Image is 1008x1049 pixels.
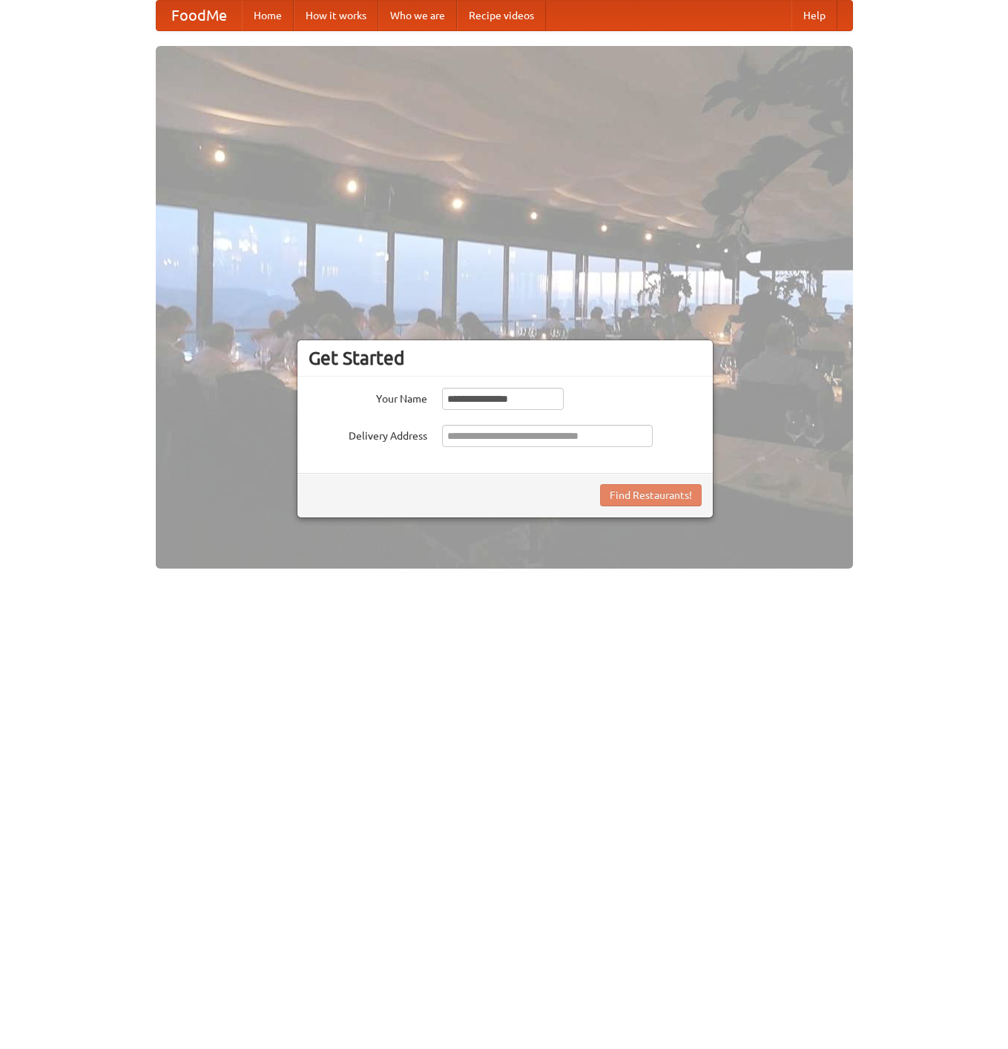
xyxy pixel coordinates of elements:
[242,1,294,30] a: Home
[309,347,702,369] h3: Get Started
[791,1,837,30] a: Help
[457,1,546,30] a: Recipe videos
[309,388,427,406] label: Your Name
[600,484,702,506] button: Find Restaurants!
[294,1,378,30] a: How it works
[309,425,427,443] label: Delivery Address
[378,1,457,30] a: Who we are
[157,1,242,30] a: FoodMe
